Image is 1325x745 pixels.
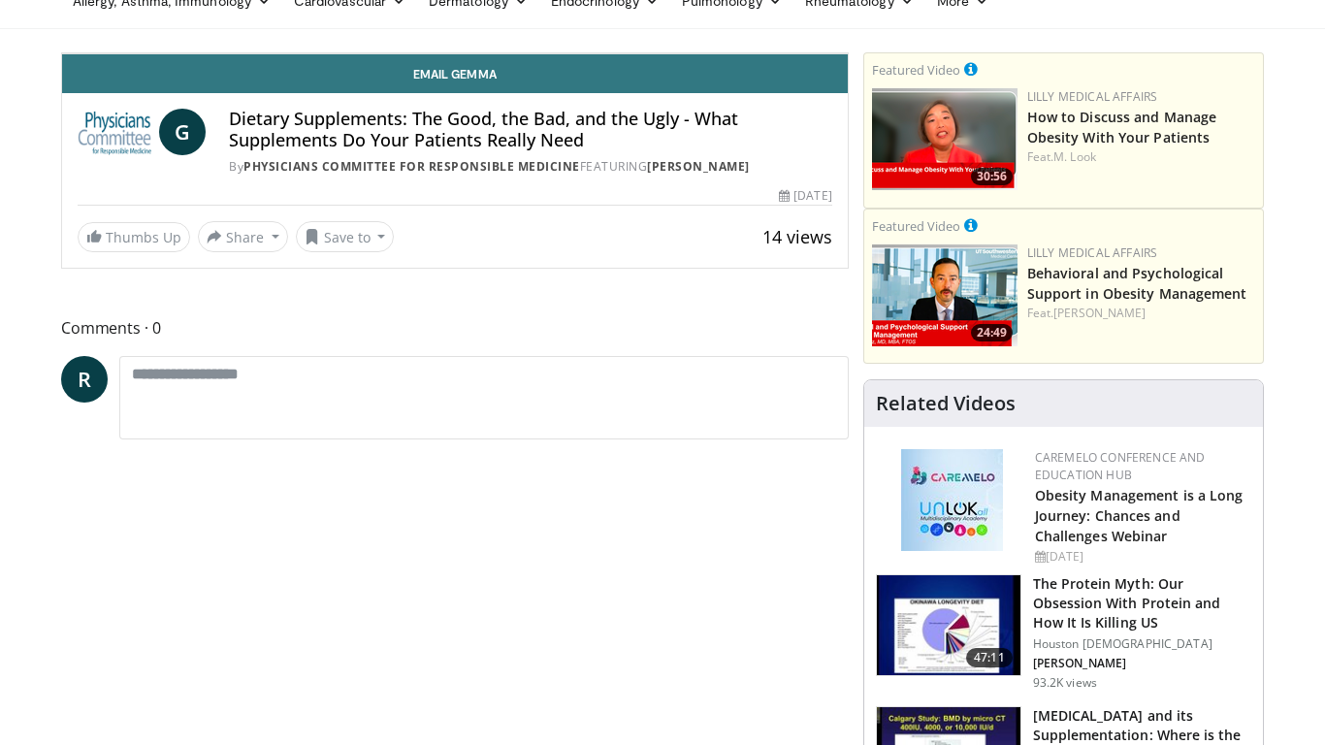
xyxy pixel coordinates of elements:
[971,168,1013,185] span: 30:56
[1035,486,1244,545] a: Obesity Management is a Long Journey: Chances and Challenges Webinar
[1027,264,1247,303] a: Behavioral and Psychological Support in Obesity Management
[61,356,108,403] a: R
[1027,108,1217,146] a: How to Discuss and Manage Obesity With Your Patients
[872,217,960,235] small: Featured Video
[872,88,1018,190] img: c98a6a29-1ea0-4bd5-8cf5-4d1e188984a7.png.150x105_q85_crop-smart_upscale.png
[229,158,831,176] div: By FEATURING
[62,54,848,93] a: Email Gemma
[159,109,206,155] a: G
[243,158,580,175] a: Physicians Committee for Responsible Medicine
[1027,305,1255,322] div: Feat.
[1027,148,1255,166] div: Feat.
[62,53,848,54] video-js: Video Player
[78,109,151,155] img: Physicians Committee for Responsible Medicine
[876,574,1251,691] a: 47:11 The Protein Myth: Our Obsession With Protein and How It Is Killing US Houston [DEMOGRAPHIC_...
[872,244,1018,346] a: 24:49
[296,221,395,252] button: Save to
[1027,244,1158,261] a: Lilly Medical Affairs
[1033,636,1251,652] p: Houston [DEMOGRAPHIC_DATA]
[1027,88,1158,105] a: Lilly Medical Affairs
[1035,548,1247,566] div: [DATE]
[779,187,831,205] div: [DATE]
[198,221,288,252] button: Share
[872,88,1018,190] a: 30:56
[1053,148,1096,165] a: M. Look
[877,575,1020,676] img: b7b8b05e-5021-418b-a89a-60a270e7cf82.150x105_q85_crop-smart_upscale.jpg
[229,109,831,150] h4: Dietary Supplements: The Good, the Bad, and the Ugly - What Supplements Do Your Patients Really Need
[1033,656,1251,671] p: [PERSON_NAME]
[872,61,960,79] small: Featured Video
[901,449,1003,551] img: 45df64a9-a6de-482c-8a90-ada250f7980c.png.150x105_q85_autocrop_double_scale_upscale_version-0.2.jpg
[647,158,750,175] a: [PERSON_NAME]
[762,225,832,248] span: 14 views
[1033,574,1251,632] h3: The Protein Myth: Our Obsession With Protein and How It Is Killing US
[966,648,1013,667] span: 47:11
[971,324,1013,341] span: 24:49
[876,392,1016,415] h4: Related Videos
[1035,449,1206,483] a: CaReMeLO Conference and Education Hub
[1033,675,1097,691] p: 93.2K views
[78,222,190,252] a: Thumbs Up
[61,315,849,340] span: Comments 0
[872,244,1018,346] img: ba3304f6-7838-4e41-9c0f-2e31ebde6754.png.150x105_q85_crop-smart_upscale.png
[1053,305,1146,321] a: [PERSON_NAME]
